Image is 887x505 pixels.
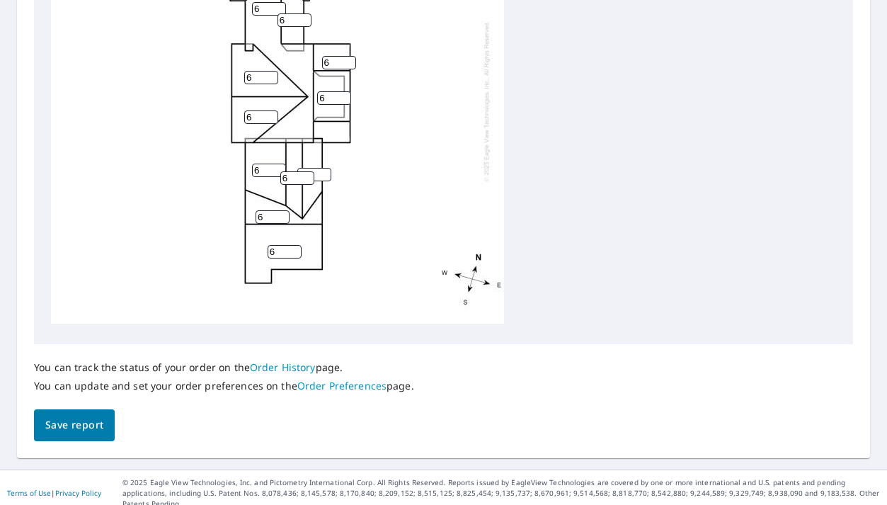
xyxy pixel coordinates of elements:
p: | [7,489,101,497]
a: Order History [250,361,316,374]
button: Save report [34,409,115,441]
p: You can track the status of your order on the page. [34,361,414,374]
span: Save report [45,416,103,434]
a: Terms of Use [7,488,51,498]
a: Order Preferences [297,379,387,392]
p: You can update and set your order preferences on the page. [34,380,414,392]
a: Privacy Policy [55,488,101,498]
